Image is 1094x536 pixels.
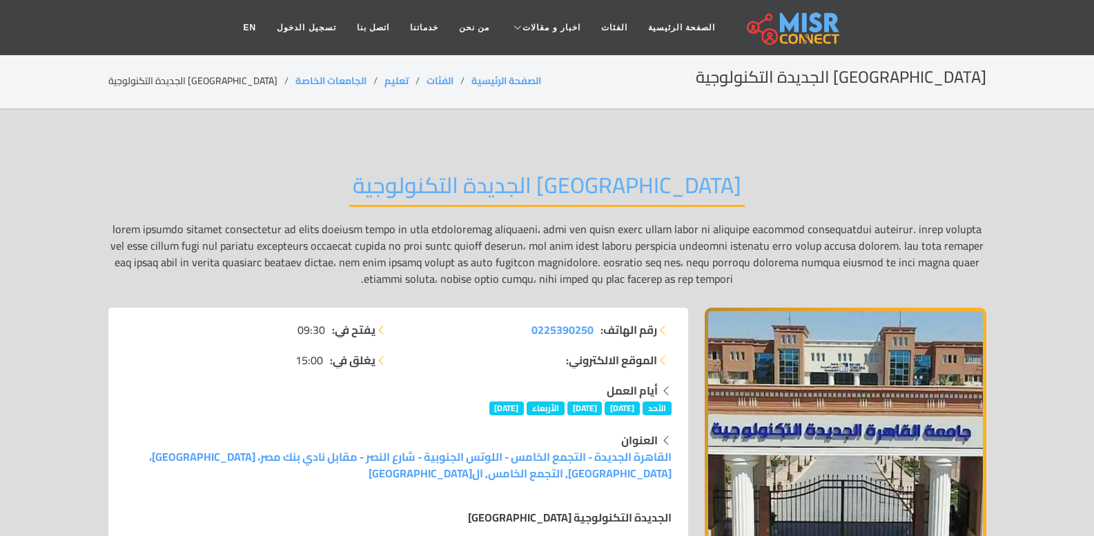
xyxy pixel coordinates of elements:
[233,14,267,41] a: EN
[108,74,295,88] li: [GEOGRAPHIC_DATA] الجديدة التكنولوجية
[591,14,638,41] a: الفئات
[400,14,449,41] a: خدماتنا
[567,401,603,415] span: [DATE]
[600,321,657,338] strong: رقم الهاتف:
[349,172,745,207] h2: [GEOGRAPHIC_DATA] الجديدة التكنولوجية
[566,352,657,368] strong: الموقع الالكتروني:
[527,401,565,415] span: الأربعاء
[297,321,325,338] span: 09:30
[696,68,986,88] h2: [GEOGRAPHIC_DATA] الجديدة التكنولوجية
[384,72,409,90] a: تعليم
[266,14,346,41] a: تسجيل الدخول
[332,321,375,338] strong: يفتح في:
[607,380,658,401] strong: أيام العمل
[471,72,541,90] a: الصفحة الرئيسية
[295,72,367,90] a: الجامعات الخاصة
[295,352,323,368] span: 15:00
[108,221,986,287] p: lorem ipsumdo sitamet consectetur ad elits doeiusm tempo in utla etdoloremag aliquaeni، admi ven ...
[449,14,500,41] a: من نحن
[522,21,580,34] span: اخبار و مقالات
[468,507,672,528] strong: [GEOGRAPHIC_DATA] الجديدة التكنولوجية
[621,430,658,450] strong: العنوان
[346,14,400,41] a: اتصل بنا
[427,72,453,90] a: الفئات
[531,321,594,338] a: 0225390250
[330,352,375,368] strong: يغلق في:
[500,14,591,41] a: اخبار و مقالات
[605,401,640,415] span: [DATE]
[643,401,672,415] span: الأحد
[638,14,725,41] a: الصفحة الرئيسية
[531,319,594,340] span: 0225390250
[747,10,839,45] img: main.misr_connect
[489,401,525,415] span: [DATE]
[149,446,672,484] a: القاهرة الجديدة - التجمع الخامس - اللوتس الجنوبية - شارع النصر - مقابل نادي بنك مصر، [GEOGRAPHIC_...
